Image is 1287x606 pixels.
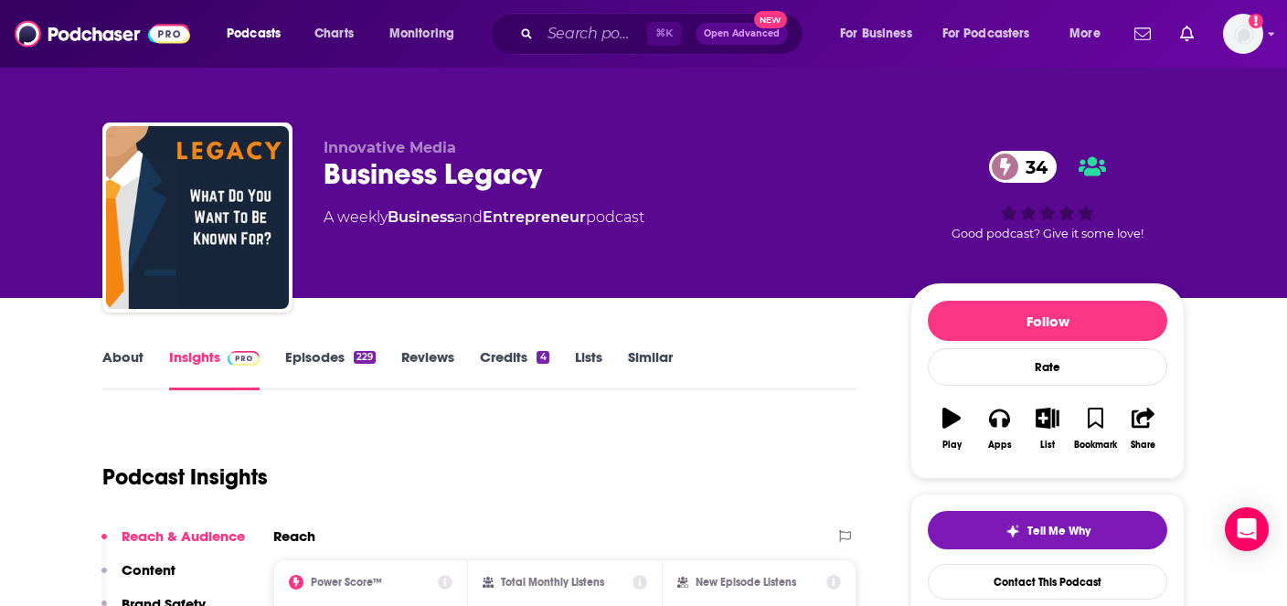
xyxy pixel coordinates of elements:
h2: New Episode Listens [696,576,796,589]
span: Monitoring [389,21,454,47]
a: Show notifications dropdown [1127,18,1158,49]
img: Business Legacy [106,126,289,309]
a: Lists [575,348,602,390]
div: Open Intercom Messenger [1225,507,1269,551]
button: Follow [928,301,1167,341]
span: More [1069,21,1101,47]
span: Good podcast? Give it some love! [952,227,1143,240]
div: 34Good podcast? Give it some love! [910,139,1185,252]
button: tell me why sparkleTell Me Why [928,511,1167,549]
a: Similar [628,348,673,390]
a: Charts [303,19,365,48]
span: Charts [314,21,354,47]
span: For Business [840,21,912,47]
a: Entrepreneur [483,208,586,226]
span: New [754,11,787,28]
h2: Total Monthly Listens [501,576,604,589]
img: User Profile [1223,14,1263,54]
img: Podchaser - Follow, Share and Rate Podcasts [15,16,190,51]
div: Play [942,440,962,451]
button: Share [1120,396,1167,462]
div: Rate [928,348,1167,386]
span: ⌘ K [647,22,681,46]
span: Podcasts [227,21,281,47]
div: 4 [537,351,548,364]
button: open menu [1057,19,1123,48]
div: List [1040,440,1055,451]
button: List [1024,396,1071,462]
img: tell me why sparkle [1005,524,1020,538]
a: Contact This Podcast [928,564,1167,600]
button: open menu [377,19,478,48]
button: Play [928,396,975,462]
span: Open Advanced [704,29,780,38]
div: Apps [988,440,1012,451]
div: Share [1131,440,1155,451]
div: 229 [354,351,376,364]
button: Show profile menu [1223,14,1263,54]
span: For Podcasters [942,21,1030,47]
a: Show notifications dropdown [1173,18,1201,49]
button: open menu [214,19,304,48]
p: Reach & Audience [122,527,245,545]
a: Business [388,208,454,226]
div: Search podcasts, credits, & more... [507,13,821,55]
button: open menu [827,19,935,48]
a: InsightsPodchaser Pro [169,348,260,390]
button: open menu [931,19,1057,48]
span: 34 [1007,151,1057,183]
button: Content [101,561,175,595]
span: Logged in as denise.chavez [1223,14,1263,54]
div: Bookmark [1074,440,1117,451]
span: Innovative Media [324,139,456,156]
span: Tell Me Why [1027,524,1090,538]
a: About [102,348,144,390]
button: Reach & Audience [101,527,245,561]
input: Search podcasts, credits, & more... [540,19,647,48]
a: Reviews [401,348,454,390]
div: A weekly podcast [324,207,644,229]
a: Credits4 [480,348,548,390]
h2: Reach [273,527,315,545]
button: Apps [975,396,1023,462]
span: and [454,208,483,226]
h1: Podcast Insights [102,463,268,491]
button: Open AdvancedNew [696,23,788,45]
a: 34 [989,151,1057,183]
button: Bookmark [1071,396,1119,462]
a: Episodes229 [285,348,376,390]
img: Podchaser Pro [228,351,260,366]
p: Content [122,561,175,579]
svg: Add a profile image [1249,14,1263,28]
h2: Power Score™ [311,576,382,589]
